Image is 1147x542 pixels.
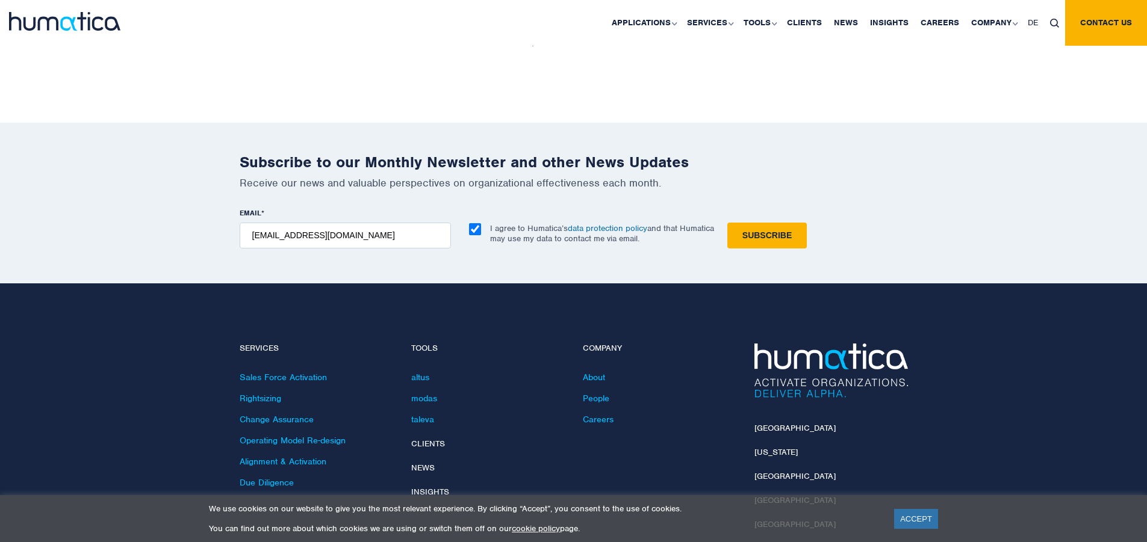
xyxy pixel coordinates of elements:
[754,343,908,398] img: Humatica
[583,343,736,354] h4: Company
[411,414,434,425] a: taleva
[209,523,879,534] p: You can find out more about which cookies we are using or switch them off on our page.
[240,456,326,467] a: Alignment & Activation
[411,487,449,497] a: Insights
[583,414,614,425] a: Careers
[411,463,435,473] a: News
[240,435,346,446] a: Operating Model Re-design
[727,223,807,248] input: Subscribe
[411,393,437,404] a: modas
[1028,17,1038,28] span: DE
[240,414,314,425] a: Change Assurance
[240,223,451,248] input: name@company.com
[411,439,445,449] a: Clients
[583,372,605,383] a: About
[209,504,879,514] p: We use cookies on our website to give you the most relevant experience. By clicking “Accept”, you...
[240,393,281,404] a: Rightsizing
[411,372,429,383] a: altus
[240,176,908,189] p: Receive our news and valuable perspectives on organizational effectiveness each month.
[240,153,908,171] h2: Subscribe to our Monthly Newsletter and other News Updates
[512,523,560,534] a: cookie policy
[1050,19,1059,28] img: search_icon
[754,423,836,433] a: [GEOGRAPHIC_DATA]
[9,12,120,31] img: logo
[240,208,261,218] span: EMAIL
[568,223,647,233] a: data protection policy
[469,223,481,235] input: I agree to Humatica’sdata protection policyand that Humatica may use my data to contact me via em...
[754,447,798,457] a: [US_STATE]
[240,372,327,383] a: Sales Force Activation
[490,223,714,244] p: I agree to Humatica’s and that Humatica may use my data to contact me via email.
[583,393,609,404] a: People
[754,471,836,481] a: [GEOGRAPHIC_DATA]
[240,343,393,354] h4: Services
[240,477,294,488] a: Due Diligence
[894,509,938,529] a: ACCEPT
[411,343,565,354] h4: Tools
